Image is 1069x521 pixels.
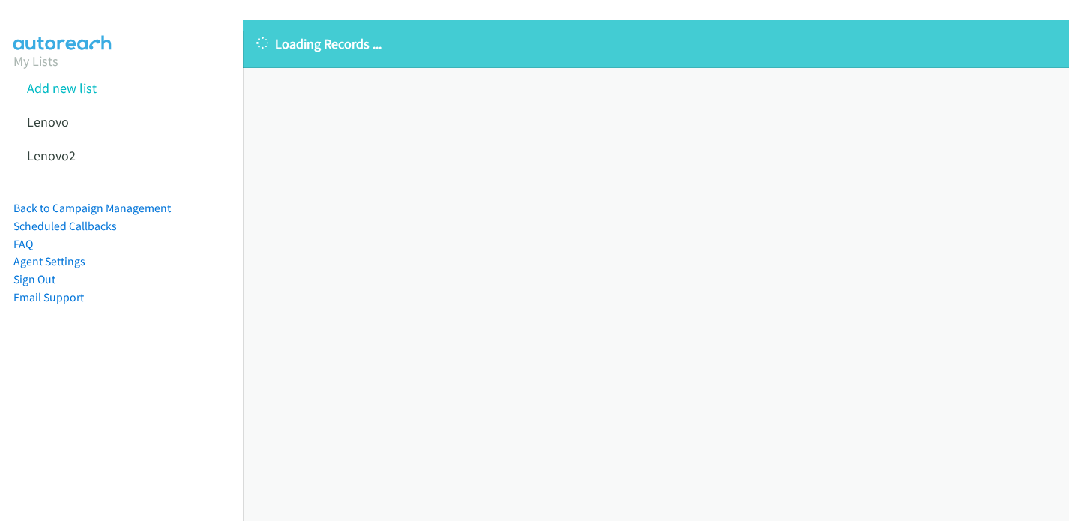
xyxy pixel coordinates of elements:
[256,34,1056,54] p: Loading Records ...
[13,52,58,70] a: My Lists
[13,272,55,286] a: Sign Out
[27,79,97,97] a: Add new list
[13,237,33,251] a: FAQ
[13,254,85,268] a: Agent Settings
[13,201,171,215] a: Back to Campaign Management
[27,113,69,130] a: Lenovo
[13,290,84,304] a: Email Support
[13,219,117,233] a: Scheduled Callbacks
[27,147,76,164] a: Lenovo2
